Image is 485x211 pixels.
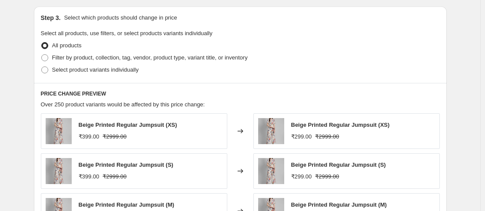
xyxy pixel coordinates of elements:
[46,118,72,144] img: d01313_1_80x.jpg
[258,118,284,144] img: d01313_1_80x.jpg
[315,132,339,141] strike: ₹2999.00
[79,172,100,181] div: ₹399.00
[79,201,174,208] span: Beige Printed Regular Jumpsuit (M)
[291,162,386,168] span: Beige Printed Regular Jumpsuit (S)
[291,201,387,208] span: Beige Printed Regular Jumpsuit (M)
[291,172,312,181] div: ₹299.00
[315,172,339,181] strike: ₹2999.00
[41,30,213,36] span: Select all products, use filters, or select products variants individually
[79,132,100,141] div: ₹399.00
[46,158,72,184] img: d01313_1_80x.jpg
[41,101,205,108] span: Over 250 product variants would be affected by this price change:
[103,172,126,181] strike: ₹2999.00
[41,13,61,22] h2: Step 3.
[79,122,177,128] span: Beige Printed Regular Jumpsuit (XS)
[291,122,390,128] span: Beige Printed Regular Jumpsuit (XS)
[52,66,139,73] span: Select product variants individually
[103,132,126,141] strike: ₹2999.00
[258,158,284,184] img: d01313_1_80x.jpg
[291,132,312,141] div: ₹299.00
[52,54,248,61] span: Filter by product, collection, tag, vendor, product type, variant title, or inventory
[79,162,173,168] span: Beige Printed Regular Jumpsuit (S)
[64,13,177,22] p: Select which products should change in price
[52,42,82,49] span: All products
[41,90,440,97] h6: PRICE CHANGE PREVIEW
